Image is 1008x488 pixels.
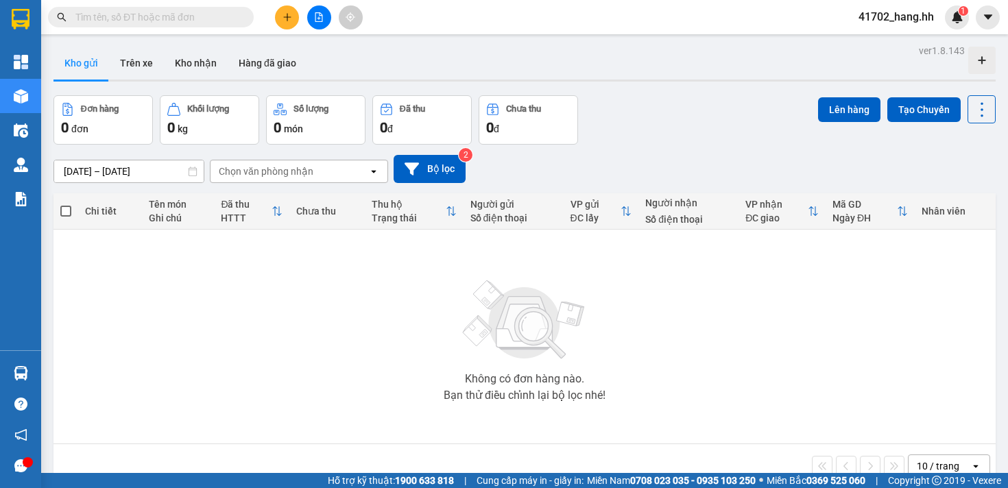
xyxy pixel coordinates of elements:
strong: 1900 633 818 [395,475,454,486]
span: đơn [71,123,88,134]
span: file-add [314,12,324,22]
div: ver 1.8.143 [919,43,965,58]
span: notification [14,428,27,441]
strong: 0369 525 060 [806,475,865,486]
button: Số lượng0món [266,95,365,145]
img: warehouse-icon [14,366,28,380]
span: 41702_hang.hh [848,8,945,25]
button: Khối lượng0kg [160,95,259,145]
div: Nhân viên [922,206,989,217]
th: Toggle SortBy [564,193,639,230]
span: | [876,473,878,488]
span: Miền Nam [587,473,756,488]
img: icon-new-feature [951,11,963,23]
button: Chưa thu0đ [479,95,578,145]
div: Tên món [149,199,208,210]
button: Đơn hàng0đơn [53,95,153,145]
svg: open [368,166,379,177]
img: warehouse-icon [14,123,28,138]
div: Số điện thoại [470,212,557,223]
button: Hàng đã giao [228,47,307,80]
div: Ngày ĐH [832,212,897,223]
span: 1 [961,6,965,16]
div: ĐC giao [745,212,808,223]
div: HTTT [221,212,272,223]
span: Cung cấp máy in - giấy in: [477,473,584,488]
button: Kho gửi [53,47,109,80]
svg: open [970,461,981,472]
span: copyright [932,476,941,485]
div: Tạo kho hàng mới [968,47,996,74]
button: Bộ lọc [394,155,466,183]
div: Chọn văn phòng nhận [219,164,313,178]
span: search [57,12,67,22]
span: đ [387,123,393,134]
span: 0 [486,119,494,136]
button: file-add [307,5,331,29]
span: | [464,473,466,488]
strong: 0708 023 035 - 0935 103 250 [630,475,756,486]
span: 0 [380,119,387,136]
img: logo-vxr [12,9,29,29]
span: ⚪️ [759,478,763,483]
div: Trạng thái [372,212,446,223]
button: Kho nhận [164,47,228,80]
div: Đơn hàng [81,104,119,114]
div: Thu hộ [372,199,446,210]
span: Miền Bắc [767,473,865,488]
sup: 2 [459,148,472,162]
div: Số điện thoại [645,214,732,225]
div: Chi tiết [85,206,135,217]
th: Toggle SortBy [214,193,289,230]
span: aim [346,12,355,22]
button: aim [339,5,363,29]
div: VP nhận [745,199,808,210]
div: Chưa thu [506,104,541,114]
th: Toggle SortBy [826,193,915,230]
th: Toggle SortBy [739,193,826,230]
input: Tìm tên, số ĐT hoặc mã đơn [75,10,237,25]
img: solution-icon [14,192,28,206]
span: question-circle [14,398,27,411]
span: món [284,123,303,134]
img: warehouse-icon [14,158,28,172]
div: Khối lượng [187,104,229,114]
div: Bạn thử điều chỉnh lại bộ lọc nhé! [444,390,605,401]
span: caret-down [982,11,994,23]
div: Số lượng [293,104,328,114]
input: Select a date range. [54,160,204,182]
button: caret-down [976,5,1000,29]
span: Hỗ trợ kỹ thuật: [328,473,454,488]
img: warehouse-icon [14,89,28,103]
img: svg+xml;base64,PHN2ZyBjbGFzcz0ibGlzdC1wbHVnX19zdmciIHhtbG5zPSJodHRwOi8vd3d3LnczLm9yZy8yMDAwL3N2Zy... [456,272,593,368]
img: dashboard-icon [14,55,28,69]
th: Toggle SortBy [365,193,464,230]
div: Người gửi [470,199,557,210]
div: 10 / trang [917,459,959,473]
div: Chưa thu [296,206,358,217]
div: ĐC lấy [571,212,621,223]
div: Mã GD [832,199,897,210]
div: Người nhận [645,197,732,208]
button: Đã thu0đ [372,95,472,145]
span: đ [494,123,499,134]
button: Lên hàng [818,97,880,122]
span: plus [283,12,292,22]
button: Tạo Chuyến [887,97,961,122]
span: message [14,459,27,472]
div: Không có đơn hàng nào. [465,374,584,385]
button: Trên xe [109,47,164,80]
div: Đã thu [400,104,425,114]
sup: 1 [959,6,968,16]
div: Đã thu [221,199,272,210]
span: kg [178,123,188,134]
button: plus [275,5,299,29]
span: 0 [274,119,281,136]
div: VP gửi [571,199,621,210]
span: 0 [167,119,175,136]
div: Ghi chú [149,212,208,223]
span: 0 [61,119,69,136]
